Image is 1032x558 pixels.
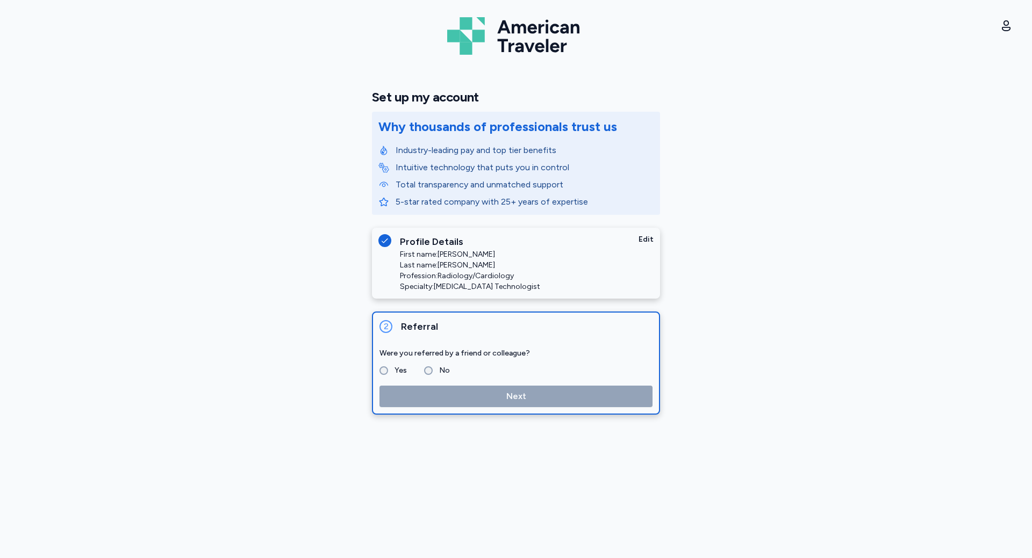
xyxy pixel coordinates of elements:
div: Profile Details [400,234,639,249]
img: Logo [447,13,585,59]
div: Referral [401,319,653,334]
label: No [433,364,450,377]
div: Last name: [PERSON_NAME] [400,260,540,271]
div: Why thousands of professionals trust us [378,118,617,135]
label: Yes [388,364,407,377]
div: Profession: Radiology/Cardiology [400,271,540,281]
p: Intuitive technology that puts you in control [396,161,654,174]
button: Next [379,386,653,407]
p: 5-star rated company with 25+ years of expertise [396,195,654,208]
h1: Set up my account [372,89,660,105]
p: Industry-leading pay and top tier benefits [396,144,654,157]
span: Next [506,390,526,403]
label: Were you referred by a friend or colleague? [379,347,653,360]
p: Total transparency and unmatched support [396,178,654,191]
div: First name: [PERSON_NAME] [400,249,540,260]
div: Specialty: [MEDICAL_DATA] Technologist [400,281,540,292]
div: Edit [639,234,654,249]
div: 2 [379,320,392,333]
